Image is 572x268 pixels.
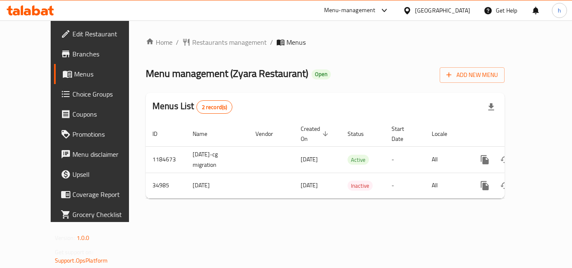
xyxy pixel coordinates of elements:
span: Choice Groups [72,89,139,99]
button: more [475,176,495,196]
a: Edit Restaurant [54,24,146,44]
span: Restaurants management [192,37,267,47]
div: Export file [481,97,501,117]
div: Open [312,69,331,79]
a: Promotions [54,124,146,144]
a: Upsell [54,164,146,184]
td: All [425,146,468,173]
span: Promotions [72,129,139,139]
button: more [475,150,495,170]
nav: breadcrumb [146,37,505,47]
span: Branches [72,49,139,59]
a: Support.OpsPlatform [55,255,108,266]
span: Upsell [72,169,139,179]
a: Branches [54,44,146,64]
span: 2 record(s) [197,103,232,111]
td: [DATE]-cg migration [186,146,249,173]
td: - [385,173,425,198]
span: Created On [301,124,331,144]
span: Get support on: [55,247,93,258]
button: Change Status [495,150,515,170]
span: Edit Restaurant [72,29,139,39]
span: Vendor [255,129,284,139]
span: Menus [286,37,306,47]
td: 34985 [146,173,186,198]
a: Grocery Checklist [54,204,146,225]
span: 1.0.0 [77,232,90,243]
td: [DATE] [186,173,249,198]
a: Choice Groups [54,84,146,104]
span: Active [348,155,369,165]
table: enhanced table [146,121,562,199]
td: All [425,173,468,198]
a: Coupons [54,104,146,124]
span: Inactive [348,181,373,191]
button: Change Status [495,176,515,196]
span: Start Date [392,124,415,144]
h2: Menus List [152,100,232,114]
a: Menus [54,64,146,84]
button: Add New Menu [440,67,505,83]
span: Name [193,129,218,139]
span: [DATE] [301,180,318,191]
a: Coverage Report [54,184,146,204]
span: Coupons [72,109,139,119]
span: Locale [432,129,458,139]
a: Restaurants management [182,37,267,47]
span: h [558,6,561,15]
span: Menus [74,69,139,79]
span: ID [152,129,168,139]
span: Version: [55,232,75,243]
li: / [176,37,179,47]
span: [DATE] [301,154,318,165]
span: Status [348,129,375,139]
div: Menu-management [324,5,376,15]
td: - [385,146,425,173]
a: Home [146,37,173,47]
td: 1184673 [146,146,186,173]
span: Menu management ( Zyara Restaurant ) [146,64,308,83]
th: Actions [468,121,562,147]
li: / [270,37,273,47]
span: Menu disclaimer [72,149,139,159]
span: Open [312,71,331,78]
span: Grocery Checklist [72,209,139,220]
a: Menu disclaimer [54,144,146,164]
div: [GEOGRAPHIC_DATA] [415,6,470,15]
span: Coverage Report [72,189,139,199]
span: Add New Menu [446,70,498,80]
